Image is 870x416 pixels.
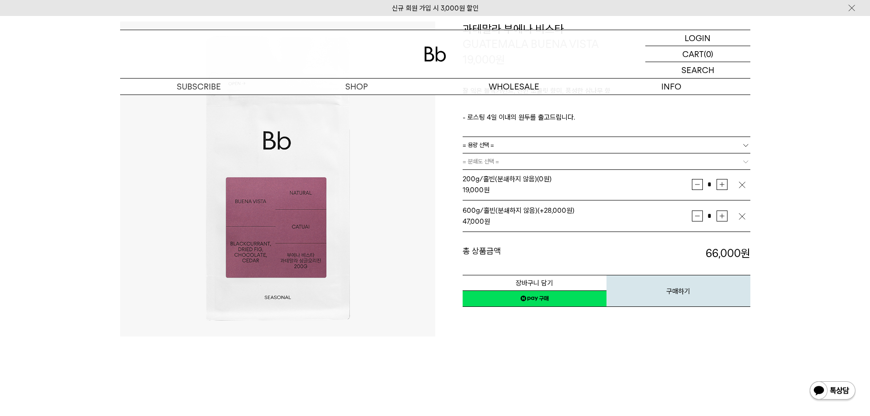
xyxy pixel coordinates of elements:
p: ㅤ [463,101,750,112]
strong: 66,000 [706,247,750,260]
button: 감소 [692,179,703,190]
a: CART (0) [645,46,750,62]
p: - 로스팅 4일 이내의 원두를 출고드립니다. [463,112,750,123]
span: = 용량 선택 = [463,137,494,153]
p: WHOLESALE [435,79,593,95]
span: = 분쇄도 선택 = [463,153,499,169]
p: SEARCH [681,62,714,78]
img: 삭제 [738,212,747,221]
span: 600g/홀빈(분쇄하지 않음) (+28,000원) [463,206,575,215]
img: 삭제 [738,180,747,190]
dt: 총 상품금액 [463,246,606,261]
p: LOGIN [685,30,711,46]
a: 신규 회원 가입 시 3,000원 할인 [392,4,479,12]
a: LOGIN [645,30,750,46]
a: SHOP [278,79,435,95]
img: 카카오톡 채널 1:1 채팅 버튼 [809,380,856,402]
strong: 47,000 [463,217,484,226]
a: SUBSCRIBE [120,79,278,95]
img: 로고 [424,47,446,62]
button: 증가 [717,211,728,221]
span: 200g/홀빈(분쇄하지 않음) (0원) [463,175,552,183]
button: 증가 [717,179,728,190]
b: 원 [741,247,750,260]
button: 장바구니 담기 [463,275,606,291]
img: 과테말라 부에나 비스타 [120,21,435,337]
p: (0) [704,46,713,62]
strong: 19,000 [463,186,484,194]
p: CART [682,46,704,62]
div: 원 [463,184,692,195]
button: 감소 [692,211,703,221]
div: 원 [463,216,692,227]
button: 구매하기 [606,275,750,307]
p: INFO [593,79,750,95]
a: 새창 [463,290,606,307]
